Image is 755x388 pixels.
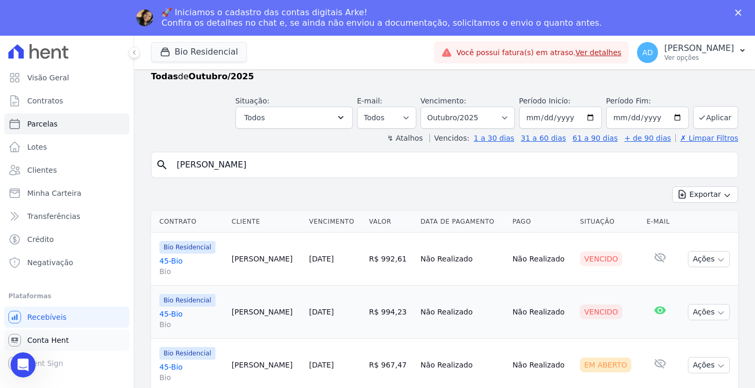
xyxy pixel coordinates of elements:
i: search [156,159,168,171]
strong: Todas [151,71,178,81]
a: 1 a 30 dias [474,134,514,142]
iframe: Intercom live chat [10,352,36,377]
label: Situação: [235,97,269,105]
span: Bio Residencial [159,241,215,254]
label: Período Inicío: [519,97,570,105]
a: Visão Geral [4,67,130,88]
td: R$ 992,61 [365,233,416,286]
th: Valor [365,211,416,233]
label: E-mail: [357,97,383,105]
a: 45-BioBio [159,362,223,383]
input: Buscar por nome do lote ou do cliente [170,154,734,175]
span: Contratos [27,96,63,106]
th: Vencimento [305,211,364,233]
th: Pago [508,211,576,233]
a: 61 a 90 dias [573,134,618,142]
a: [DATE] [309,308,333,316]
p: [PERSON_NAME] [664,43,734,54]
span: Bio [159,266,223,277]
a: ✗ Limpar Filtros [675,134,738,142]
button: Todos [235,107,353,129]
span: Bio Residencial [159,347,215,360]
label: Período Fim: [606,96,689,107]
a: Crédito [4,229,130,250]
a: Transferências [4,206,130,227]
span: Bio Residencial [159,294,215,307]
button: Ações [688,304,730,320]
a: + de 90 dias [624,134,671,142]
p: Ver opções [664,54,734,62]
td: [PERSON_NAME] [228,286,305,339]
div: Fechar [735,9,746,16]
a: Lotes [4,137,130,158]
span: Negativação [27,257,73,268]
a: Contratos [4,90,130,111]
strong: Outubro/2025 [189,71,254,81]
a: Ver detalhes [576,48,622,57]
span: Você possui fatura(s) em atraso. [456,47,621,58]
span: Visão Geral [27,72,69,83]
td: Não Realizado [416,286,508,339]
span: Transferências [27,211,80,222]
td: Não Realizado [508,233,576,286]
img: Profile image for Adriane [136,9,153,26]
div: Plataformas [8,290,125,302]
div: Vencido [580,251,622,266]
p: de [151,70,254,83]
span: Conta Hent [27,335,69,345]
th: E-mail [642,211,677,233]
button: Aplicar [693,106,738,129]
label: Vencidos: [429,134,469,142]
a: [DATE] [309,255,333,263]
td: Não Realizado [508,286,576,339]
div: Em Aberto [580,358,631,372]
span: Bio [159,372,223,383]
button: Ações [688,357,730,373]
span: Bio [159,319,223,330]
a: Conta Hent [4,330,130,351]
th: Data de Pagamento [416,211,508,233]
a: 45-BioBio [159,256,223,277]
button: Bio Residencial [151,42,247,62]
span: Recebíveis [27,312,67,322]
th: Contrato [151,211,228,233]
label: ↯ Atalhos [387,134,423,142]
a: Parcelas [4,113,130,134]
button: Exportar [672,186,738,203]
span: Clientes [27,165,57,175]
a: [DATE] [309,361,333,369]
label: Vencimento: [420,97,466,105]
td: R$ 994,23 [365,286,416,339]
button: AD [PERSON_NAME] Ver opções [629,38,755,67]
a: Clientes [4,160,130,181]
span: Todos [244,111,265,124]
span: AD [642,49,653,56]
a: Negativação [4,252,130,273]
a: Minha Carteira [4,183,130,204]
a: 31 a 60 dias [521,134,566,142]
td: Não Realizado [416,233,508,286]
th: Situação [576,211,642,233]
div: Vencido [580,305,622,319]
a: Recebíveis [4,307,130,328]
th: Cliente [228,211,305,233]
button: Ações [688,251,730,267]
a: 45-BioBio [159,309,223,330]
span: Crédito [27,234,54,245]
td: [PERSON_NAME] [228,233,305,286]
span: Parcelas [27,119,58,129]
div: 🚀 Iniciamos o cadastro das contas digitais Arke! Confira os detalhes no chat e, se ainda não envi... [161,7,602,28]
span: Lotes [27,142,47,152]
span: Minha Carteira [27,188,81,198]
